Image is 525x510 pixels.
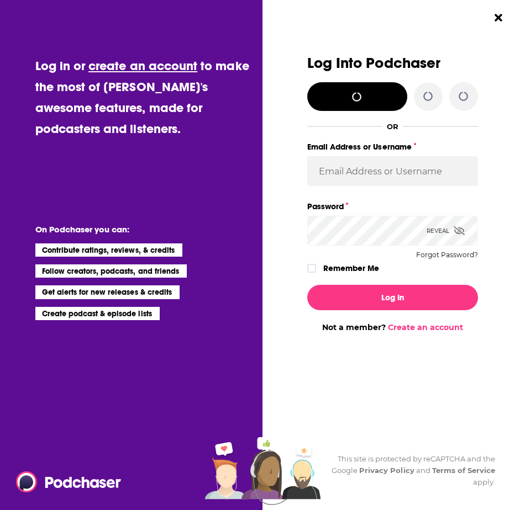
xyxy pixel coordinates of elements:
[35,224,254,235] li: On Podchaser you can:
[307,156,478,186] input: Email Address or Username
[488,7,509,28] button: Close Button
[35,285,180,299] li: Get alerts for new releases & credits
[427,216,465,246] div: Reveal
[88,58,197,73] a: create an account
[15,471,122,492] img: Podchaser - Follow, Share and Rate Podcasts
[387,122,398,131] div: OR
[35,243,183,257] li: Contribute ratings, reviews, & credits
[35,264,187,278] li: Follow creators, podcasts, and friends
[325,453,496,488] div: This site is protected by reCAPTCHA and the Google and apply.
[307,285,478,310] button: Log In
[323,261,379,275] label: Remember Me
[307,199,478,214] label: Password
[35,307,160,320] li: Create podcast & episode lists
[307,322,478,332] div: Not a member?
[432,466,496,475] a: Terms of Service
[359,466,414,475] a: Privacy Policy
[388,322,463,332] a: Create an account
[15,471,113,492] a: Podchaser - Follow, Share and Rate Podcasts
[416,251,478,259] button: Forgot Password?
[307,55,478,71] h3: Log Into Podchaser
[307,140,478,154] label: Email Address or Username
